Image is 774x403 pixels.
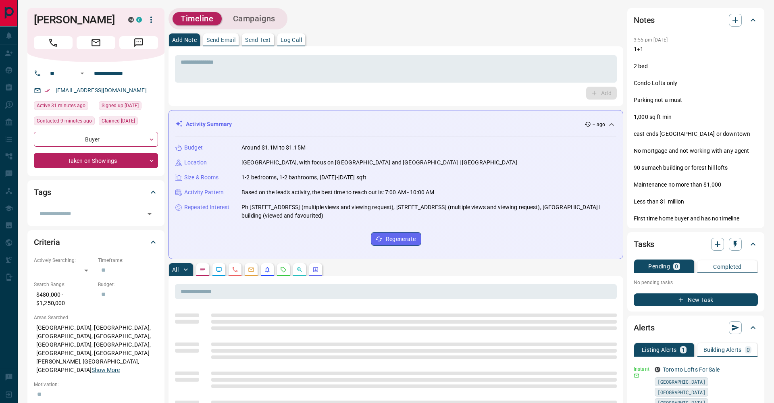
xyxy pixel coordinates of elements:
[172,37,197,43] p: Add Note
[634,373,639,378] svg: Email
[642,347,677,353] p: Listing Alerts
[655,367,660,372] div: mrloft.ca
[184,173,219,182] p: Size & Rooms
[593,121,605,128] p: -- ago
[34,314,158,321] p: Areas Searched:
[747,347,750,353] p: 0
[98,281,158,288] p: Budget:
[264,266,270,273] svg: Listing Alerts
[648,264,670,269] p: Pending
[173,12,222,25] button: Timeline
[245,37,271,43] p: Send Text
[34,36,73,49] span: Call
[144,208,155,220] button: Open
[675,264,678,269] p: 0
[634,45,758,223] p: 1+1 2 bed Condo Lofts only Parking not a must 1,000 sq ft min east ends [GEOGRAPHIC_DATA] or down...
[296,266,303,273] svg: Opportunities
[312,266,319,273] svg: Agent Actions
[34,288,94,310] p: $480,000 - $1,250,000
[34,281,94,288] p: Search Range:
[34,183,158,202] div: Tags
[77,36,115,49] span: Email
[102,117,135,125] span: Claimed [DATE]
[34,186,51,199] h2: Tags
[713,264,742,270] p: Completed
[119,36,158,49] span: Message
[92,366,120,374] button: Show More
[241,143,306,152] p: Around $1.1M to $1.15M
[216,266,222,273] svg: Lead Browsing Activity
[634,37,668,43] p: 3:55 pm [DATE]
[136,17,142,23] div: condos.ca
[44,88,50,93] svg: Email Verified
[634,366,650,373] p: Instant
[128,17,134,23] div: mrloft.ca
[99,116,158,128] div: Mon Apr 07 2025
[281,37,302,43] p: Log Call
[34,236,60,249] h2: Criteria
[634,293,758,306] button: New Task
[34,153,158,168] div: Taken on Showings
[232,266,238,273] svg: Calls
[200,266,206,273] svg: Notes
[634,10,758,30] div: Notes
[634,276,758,289] p: No pending tasks
[657,378,705,386] span: [GEOGRAPHIC_DATA]
[34,233,158,252] div: Criteria
[634,321,655,334] h2: Alerts
[99,101,158,112] div: Mon Apr 07 2025
[34,101,95,112] div: Mon Sep 15 2025
[98,257,158,264] p: Timeframe:
[248,266,254,273] svg: Emails
[241,173,366,182] p: 1-2 bedrooms, 1-2 bathrooms, [DATE]-[DATE] sqft
[184,203,229,212] p: Repeated Interest
[34,381,158,388] p: Motivation:
[657,388,705,396] span: [GEOGRAPHIC_DATA]
[371,232,421,246] button: Regenerate
[280,266,287,273] svg: Requests
[34,13,116,26] h1: [PERSON_NAME]
[634,238,654,251] h2: Tasks
[34,116,95,128] div: Mon Sep 15 2025
[184,143,203,152] p: Budget
[34,132,158,147] div: Buyer
[225,12,283,25] button: Campaigns
[184,188,224,197] p: Activity Pattern
[634,14,655,27] h2: Notes
[172,267,179,272] p: All
[241,188,434,197] p: Based on the lead's activity, the best time to reach out is: 7:00 AM - 10:00 AM
[186,120,232,129] p: Activity Summary
[56,87,147,93] a: [EMAIL_ADDRESS][DOMAIN_NAME]
[682,347,685,353] p: 1
[663,366,720,373] a: Toronto Lofts For Sale
[37,102,85,110] span: Active 31 minutes ago
[37,117,92,125] span: Contacted 9 minutes ago
[703,347,742,353] p: Building Alerts
[77,69,87,78] button: Open
[184,158,207,167] p: Location
[241,203,616,220] p: Ph [STREET_ADDRESS] (multiple views and viewing request), [STREET_ADDRESS] (multiple views and vi...
[241,158,517,167] p: [GEOGRAPHIC_DATA], with focus on [GEOGRAPHIC_DATA] and [GEOGRAPHIC_DATA] | [GEOGRAPHIC_DATA]
[34,257,94,264] p: Actively Searching:
[175,117,616,132] div: Activity Summary-- ago
[634,235,758,254] div: Tasks
[206,37,235,43] p: Send Email
[634,318,758,337] div: Alerts
[34,321,158,377] p: [GEOGRAPHIC_DATA], [GEOGRAPHIC_DATA], [GEOGRAPHIC_DATA], [GEOGRAPHIC_DATA], [GEOGRAPHIC_DATA], [G...
[102,102,139,110] span: Signed up [DATE]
